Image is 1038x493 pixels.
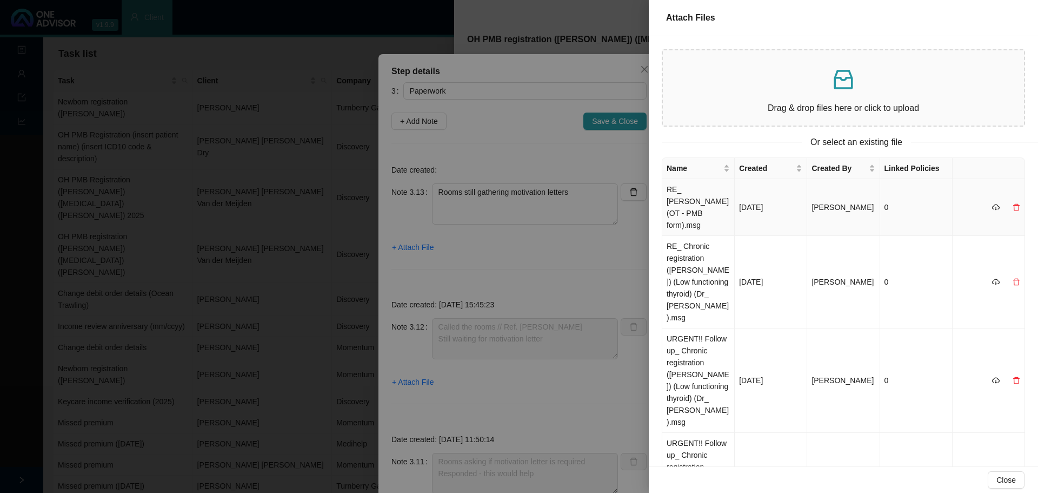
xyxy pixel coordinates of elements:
td: RE_ [PERSON_NAME] (OT - PMB form).msg [662,179,735,236]
td: [DATE] [735,236,807,328]
span: [PERSON_NAME] [811,278,874,286]
span: [PERSON_NAME] [811,376,874,385]
span: cloud-download [992,377,1000,384]
span: delete [1013,203,1020,211]
p: Drag & drop files here or click to upload [671,101,1015,115]
td: RE_ Chronic registration ([PERSON_NAME]) (Low functioning thyroid) (Dr_ [PERSON_NAME]).msg [662,236,735,328]
span: delete [1013,278,1020,286]
span: cloud-download [992,203,1000,211]
td: [DATE] [735,328,807,433]
td: [DATE] [735,179,807,236]
th: Created By [807,158,880,179]
th: Name [662,158,735,179]
span: inboxDrag & drop files here or click to upload [663,50,1024,126]
span: cloud-download [992,278,1000,286]
td: 0 [880,179,953,236]
span: Name [667,162,721,174]
span: Attach Files [666,13,715,22]
span: Created By [811,162,866,174]
span: Created [739,162,794,174]
span: Close [996,474,1016,486]
td: 0 [880,236,953,328]
button: Close [988,471,1024,489]
span: delete [1013,377,1020,384]
th: Linked Policies [880,158,953,179]
th: Created [735,158,807,179]
span: inbox [830,67,856,93]
span: [PERSON_NAME] [811,203,874,212]
span: Or select an existing file [802,135,911,149]
td: URGENT!! Follow up_ Chronic registration ([PERSON_NAME]) (Low functioning thyroid) (Dr_ [PERSON_N... [662,328,735,433]
td: 0 [880,328,953,433]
